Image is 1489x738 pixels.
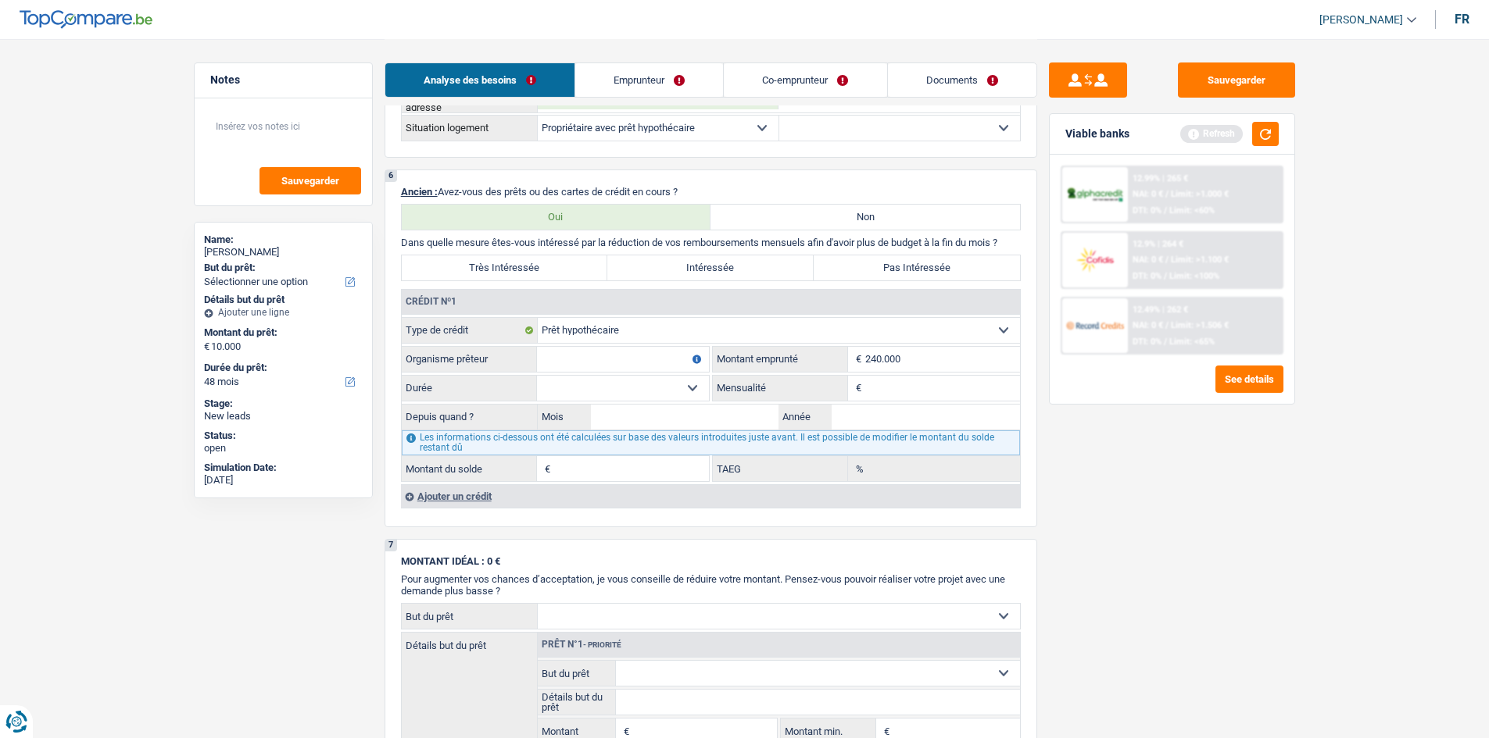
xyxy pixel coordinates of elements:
[1133,320,1163,330] span: NAI: 0 €
[20,10,152,29] img: TopCompare Logo
[1178,62,1295,98] button: Sauvegarder
[204,362,360,374] label: Durée du prêt:
[537,456,554,481] span: €
[1133,239,1183,249] div: 12.9% | 264 €
[204,442,363,455] div: open
[401,186,1021,198] p: Avez-vous des prêts ou des cartes de crédit en cours ?
[1133,189,1163,199] span: NAI: 0 €
[401,573,1005,597] span: Pour augmenter vos chances d’acceptation, je vous conseille de réduire votre montant. Pensez-vous...
[204,462,363,474] div: Simulation Date:
[204,326,360,339] label: Montant du prêt:
[1171,320,1229,330] span: Limit: >1.506 €
[1169,271,1219,281] span: Limit: <100%
[591,405,779,430] input: MM
[713,456,848,481] label: TAEG
[204,340,209,353] span: €
[1165,255,1169,265] span: /
[401,237,1021,248] p: Dans quelle mesure êtes-vous intéressé par la réduction de vos remboursements mensuels afin d'avo...
[1133,271,1161,281] span: DTI: 0%
[204,246,363,258] div: [PERSON_NAME]
[1171,255,1229,265] span: Limit: >1.100 €
[724,63,886,97] a: Co-emprunteur
[402,255,608,280] label: Très Intéressée
[583,640,621,649] span: - Priorité
[402,376,537,401] label: Durée
[832,405,1020,430] input: AAAA
[204,262,360,274] label: But du prêt:
[402,405,538,430] label: Depuis quand ?
[848,347,865,372] span: €
[814,255,1020,280] label: Pas Intéressée
[710,205,1020,230] label: Non
[848,376,865,401] span: €
[1066,245,1124,274] img: Cofidis
[1133,205,1161,216] span: DTI: 0%
[1133,337,1161,347] span: DTI: 0%
[1066,311,1124,340] img: Record Credits
[385,170,397,182] div: 6
[401,186,438,198] span: Ancien :
[402,297,460,306] div: Crédit nº1
[1165,320,1169,330] span: /
[1066,186,1124,204] img: AlphaCredit
[888,63,1036,97] a: Documents
[1169,337,1215,347] span: Limit: <65%
[1319,13,1403,27] span: [PERSON_NAME]
[204,307,363,318] div: Ajouter une ligne
[401,115,537,141] th: Situation logement
[779,405,832,430] label: Année
[402,633,537,651] label: Détails but du prêt
[538,690,617,715] label: Détails but du prêt
[713,376,848,401] label: Mensualité
[402,318,538,343] label: Type de crédit
[1215,365,1283,393] button: See details
[1164,205,1167,216] span: /
[401,555,500,567] span: MONTANT IDÉAL : 0 €
[1180,125,1243,142] div: Refresh
[402,456,537,481] label: Montant du solde
[538,405,591,430] label: Mois
[1133,173,1188,184] div: 12.99% | 265 €
[607,255,814,280] label: Intéressée
[204,474,363,487] div: [DATE]
[210,73,356,87] h5: Notes
[260,167,361,194] button: Sauvegarder
[401,484,1020,508] div: Ajouter un crédit
[1065,127,1129,141] div: Viable banks
[1165,189,1169,199] span: /
[204,294,363,306] div: Détails but du prêt
[281,176,339,186] span: Sauvegarder
[1164,271,1167,281] span: /
[1133,305,1188,315] div: 12.49% | 262 €
[538,640,625,650] div: Prêt n°1
[204,398,363,410] div: Stage:
[402,430,1020,455] div: Les informations ci-dessous ont été calculées sur base des valeurs introduites juste avant. Il es...
[204,234,363,246] div: Name:
[385,540,397,551] div: 7
[848,456,868,481] span: %
[575,63,723,97] a: Emprunteur
[385,63,574,97] a: Analyse des besoins
[1133,255,1163,265] span: NAI: 0 €
[1455,12,1469,27] div: fr
[204,410,363,422] div: New leads
[1169,205,1215,216] span: Limit: <60%
[402,205,711,230] label: Oui
[1164,337,1167,347] span: /
[402,604,538,629] label: But du prêt
[1307,7,1416,33] a: [PERSON_NAME]
[713,347,848,372] label: Montant emprunté
[1171,189,1229,199] span: Limit: >1.000 €
[538,661,617,686] label: But du prêt
[402,347,537,372] label: Organisme prêteur
[204,430,363,442] div: Status:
